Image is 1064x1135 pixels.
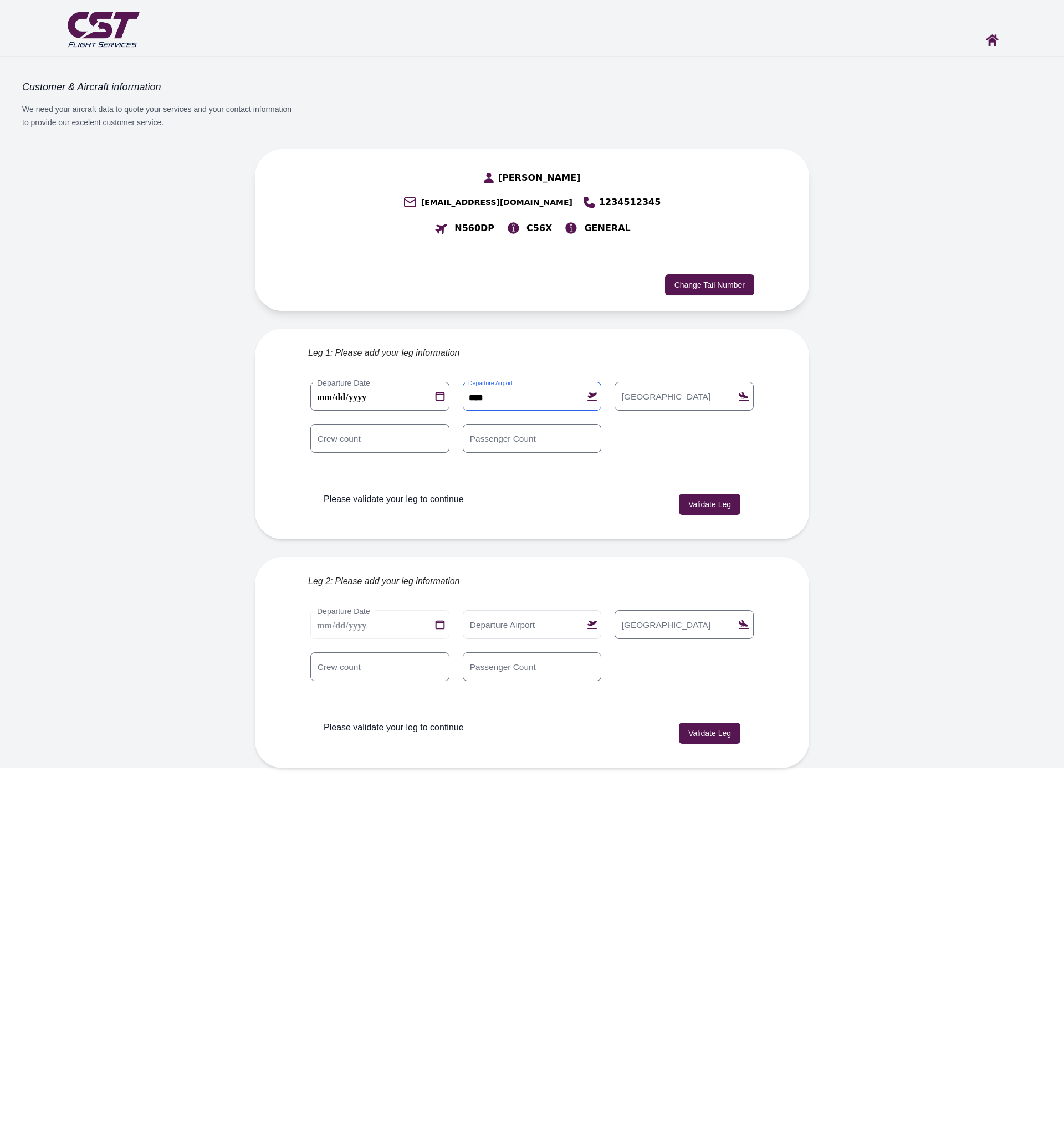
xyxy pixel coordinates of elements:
p: Please validate your leg to continue [324,493,464,506]
label: Crew count [313,432,365,444]
button: Validate Leg [679,723,740,744]
span: Please add your leg information [335,575,459,588]
label: [GEOGRAPHIC_DATA] [617,390,715,402]
label: Departure Airport [465,618,540,631]
label: Passenger Count [465,432,541,444]
button: Validate Leg [679,494,740,515]
label: [GEOGRAPHIC_DATA] [617,618,715,631]
img: CST Flight Services logo [65,7,142,50]
img: Home [986,34,999,46]
h3: Customer & Aircraft information [22,80,299,94]
p: Please validate your leg to continue [324,721,464,734]
span: [EMAIL_ADDRESS][DOMAIN_NAME] [421,197,572,208]
button: Change Tail Number [665,274,754,295]
label: Crew count [313,661,365,673]
label: Passenger Count [465,661,541,673]
span: Leg 1: [308,346,332,360]
label: Departure Airport [465,379,516,387]
span: We need your aircraft data to quote your services and your contact information to provide our exc... [22,105,291,127]
span: [PERSON_NAME] [498,171,581,185]
span: Leg 2: [308,575,332,588]
label: Departure Date [313,606,375,617]
span: 1234512345 [599,196,661,209]
span: N560DP [454,222,494,235]
span: GENERAL [584,222,630,235]
span: Please add your leg information [335,346,459,360]
label: Departure Date [313,377,375,388]
span: C56X [526,222,552,235]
